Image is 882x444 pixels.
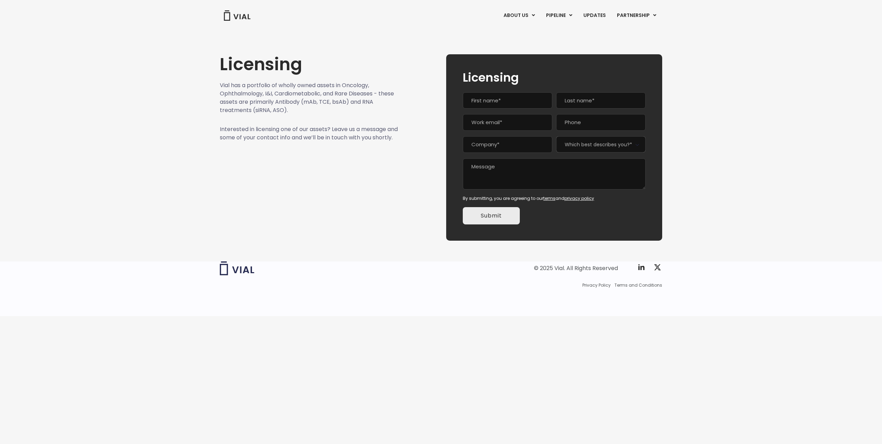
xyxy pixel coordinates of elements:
a: terms [543,195,555,201]
input: Work email* [463,114,552,131]
div: By submitting, you are agreeing to our and [463,195,646,202]
input: Company* [463,136,552,153]
h2: Licensing [463,71,646,84]
input: Submit [463,207,520,224]
input: Last name* [556,92,646,109]
img: Vial Logo [223,10,251,21]
img: Vial logo wih "Vial" spelled out [220,261,254,275]
input: Phone [556,114,646,131]
span: Which best describes you?* [556,136,646,152]
div: © 2025 Vial. All Rights Reserved [534,265,618,272]
a: UPDATES [578,10,611,21]
p: Vial has a portfolio of wholly owned assets in Oncology, Ophthalmology, I&I, Cardiometabolic, and... [220,81,398,114]
h1: Licensing [220,54,398,74]
a: ABOUT USMenu Toggle [498,10,540,21]
input: First name* [463,92,552,109]
p: Interested in licensing one of our assets? Leave us a message and some of your contact info and w... [220,125,398,142]
a: PARTNERSHIPMenu Toggle [611,10,662,21]
a: Terms and Conditions [614,282,662,288]
a: privacy policy [564,195,594,201]
a: Privacy Policy [582,282,611,288]
a: PIPELINEMenu Toggle [541,10,578,21]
